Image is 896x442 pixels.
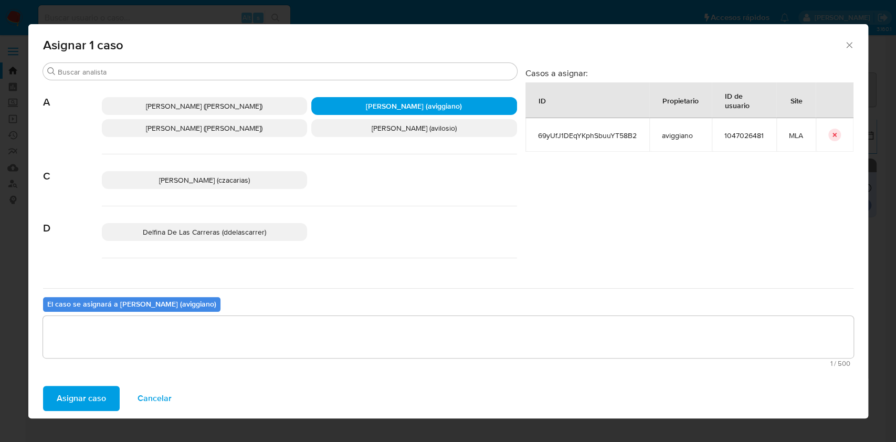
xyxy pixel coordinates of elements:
[57,387,106,410] span: Asignar caso
[146,123,262,133] span: [PERSON_NAME] ([PERSON_NAME])
[102,97,308,115] div: [PERSON_NAME] ([PERSON_NAME])
[102,223,308,241] div: Delfina De Las Carreras (ddelascarrer)
[143,227,266,237] span: Delfina De Las Carreras (ddelascarrer)
[58,67,513,77] input: Buscar analista
[778,88,815,113] div: Site
[712,83,776,118] div: ID de usuario
[43,258,102,287] span: E
[102,171,308,189] div: [PERSON_NAME] (czacarias)
[146,101,262,111] span: [PERSON_NAME] ([PERSON_NAME])
[43,154,102,183] span: C
[844,40,853,49] button: Cerrar ventana
[311,97,517,115] div: [PERSON_NAME] (aviggiano)
[372,123,457,133] span: [PERSON_NAME] (avilosio)
[650,88,711,113] div: Propietario
[525,68,853,78] h3: Casos a asignar:
[102,119,308,137] div: [PERSON_NAME] ([PERSON_NAME])
[311,119,517,137] div: [PERSON_NAME] (avilosio)
[124,386,185,411] button: Cancelar
[789,131,803,140] span: MLA
[43,39,845,51] span: Asignar 1 caso
[43,206,102,235] span: D
[47,299,216,309] b: El caso se asignará a [PERSON_NAME] (aviggiano)
[43,80,102,109] span: A
[47,67,56,76] button: Buscar
[28,24,868,418] div: assign-modal
[46,360,850,367] span: Máximo 500 caracteres
[366,101,462,111] span: [PERSON_NAME] (aviggiano)
[662,131,699,140] span: aviggiano
[724,131,764,140] span: 1047026481
[138,387,172,410] span: Cancelar
[159,175,250,185] span: [PERSON_NAME] (czacarias)
[828,129,841,141] button: icon-button
[526,88,558,113] div: ID
[538,131,637,140] span: 69yUfJ1DEqYKphSbuuYT58B2
[43,386,120,411] button: Asignar caso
